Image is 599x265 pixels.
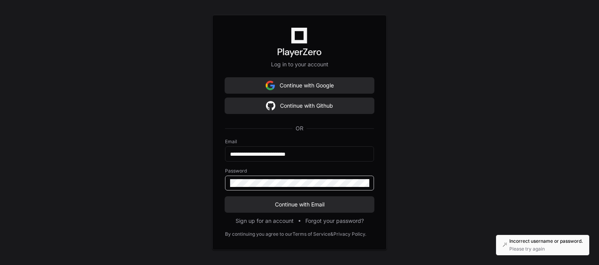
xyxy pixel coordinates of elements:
button: Sign up for an account [236,217,294,225]
label: Password [225,168,374,174]
img: Sign in with google [266,78,275,93]
button: Continue with Email [225,197,374,212]
button: Continue with Google [225,78,374,93]
span: OR [292,124,307,132]
img: Sign in with google [266,98,275,114]
a: Terms of Service [292,231,330,237]
button: Forgot your password? [305,217,364,225]
button: Continue with Github [225,98,374,114]
div: By continuing you agree to our [225,231,292,237]
a: Privacy Policy. [333,231,366,237]
span: Continue with Email [225,201,374,208]
p: Please try again [509,246,583,252]
div: & [330,231,333,237]
label: Email [225,139,374,145]
p: Incorrect username or password. [509,238,583,244]
p: Log in to your account [225,60,374,68]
